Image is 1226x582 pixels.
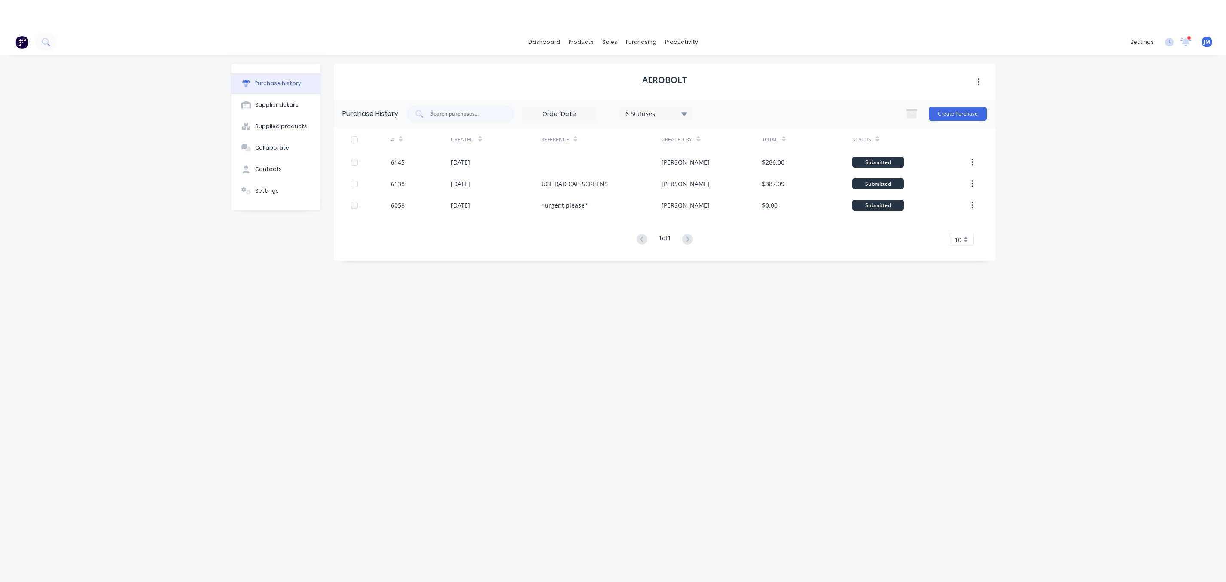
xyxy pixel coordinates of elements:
div: Status [852,136,871,144]
div: Collaborate [255,144,289,152]
div: settings [1126,36,1158,49]
div: UGL RAD CAB SCREENS [541,179,608,188]
div: Created [451,136,474,144]
div: 6 Statuses [625,109,687,118]
span: JM [1204,38,1210,46]
div: Reference [541,136,569,144]
div: Submitted [852,157,904,168]
div: Submitted [852,178,904,189]
div: Contacts [255,165,282,173]
span: 10 [955,235,961,244]
button: Supplied products [231,116,320,137]
div: *urgent please* [541,201,588,210]
button: Contacts [231,159,320,180]
div: [PERSON_NAME] [662,179,710,188]
div: # [391,136,394,144]
div: $387.09 [762,179,784,188]
div: [DATE] [451,158,470,167]
img: Factory [15,36,28,49]
button: Settings [231,180,320,202]
div: 6145 [391,158,405,167]
iframe: Intercom live chat [1197,553,1217,573]
div: 6058 [391,201,405,210]
input: Order Date [523,107,595,120]
div: [PERSON_NAME] [662,158,710,167]
div: Created By [662,136,692,144]
div: purchasing [622,36,661,49]
div: [PERSON_NAME] [662,201,710,210]
div: sales [598,36,622,49]
div: Purchase history [255,80,301,87]
button: Supplier details [231,94,320,116]
button: Create Purchase [929,107,987,121]
div: [DATE] [451,201,470,210]
a: dashboard [524,36,564,49]
div: Total [762,136,778,144]
div: 6138 [391,179,405,188]
input: Search purchases... [430,110,501,118]
div: 1 of 1 [659,233,671,246]
div: Supplier details [255,101,299,109]
div: products [564,36,598,49]
div: Supplied products [255,123,307,130]
button: Collaborate [231,137,320,159]
div: $286.00 [762,158,784,167]
div: productivity [661,36,702,49]
button: Purchase history [231,73,320,94]
div: Settings [255,187,279,195]
div: Purchase History [342,109,398,119]
h1: AEROBOLT [642,75,687,85]
div: Submitted [852,200,904,211]
div: $0.00 [762,201,778,210]
div: [DATE] [451,179,470,188]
